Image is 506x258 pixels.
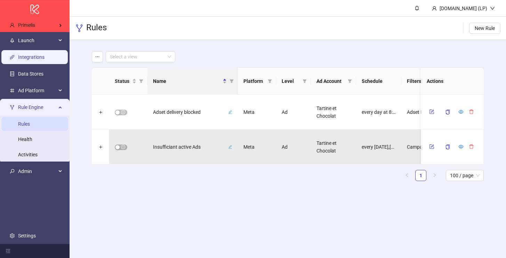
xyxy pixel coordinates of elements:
[18,71,43,77] a: Data Stores
[10,169,15,174] span: key
[228,110,232,114] span: edit
[466,142,477,151] button: delete
[469,23,500,34] button: New Rule
[429,109,434,114] span: form
[10,105,15,110] span: fork
[95,54,100,59] span: ellipsis
[230,79,234,83] span: filter
[459,109,464,114] span: eye
[18,33,56,47] span: Launch
[311,95,356,130] div: Tartine et Chocolat
[407,143,486,151] span: Campaign Effective Status is ACTIVE AND AND Adset Effective Status is ACTIVE AND AND Campaign Nam...
[356,68,401,95] th: Schedule
[228,76,235,86] span: filter
[153,77,221,85] span: Name
[139,79,143,83] span: filter
[276,95,311,130] div: Ad
[346,76,353,86] span: filter
[421,68,484,95] th: Actions
[98,110,103,115] button: Expand row
[427,108,437,116] button: form
[303,79,307,83] span: filter
[362,143,396,151] span: every [DATE],[DATE] at 8:30 AM Europe/[GEOGRAPHIC_DATA]
[10,23,15,28] span: user
[10,38,15,43] span: rocket
[6,249,10,253] span: menu-fold
[301,76,308,86] span: filter
[311,130,356,164] div: Tartine et Chocolat
[18,22,35,28] span: Primelis
[238,95,276,130] div: Meta
[469,144,474,149] span: delete
[115,77,131,85] span: Status
[427,142,437,151] button: form
[243,77,265,85] span: Platform
[18,164,56,178] span: Admin
[362,108,396,116] span: every day at 8:30 AM [GEOGRAPHIC_DATA]/[GEOGRAPHIC_DATA]
[316,77,345,85] span: Ad Account
[450,170,480,181] span: 100 / page
[445,144,450,149] span: copy
[282,77,300,85] span: Level
[429,144,434,149] span: form
[86,22,107,34] h3: Rules
[429,170,440,181] li: Next Page
[109,68,147,95] th: Status
[440,107,456,118] button: copy
[18,54,45,60] a: Integrations
[228,145,232,149] span: edit
[138,76,145,86] span: filter
[75,24,83,32] span: fork
[18,152,38,157] a: Activities
[238,130,276,164] div: Meta
[440,141,456,153] button: copy
[437,5,490,12] div: [DOMAIN_NAME] (LP)
[18,136,32,142] a: Health
[446,170,484,181] div: Page Size
[407,108,486,116] span: Adset Effective Status is ACTIVE AND AND Campaign Effective Status is ACTIVE
[98,144,103,150] button: Expand row
[18,84,56,97] span: Ad Platform
[18,233,36,239] a: Settings
[276,130,311,164] div: Ad
[415,170,426,181] li: 1
[153,108,232,117] div: Adset delivery blockededit
[475,25,495,31] span: New Rule
[153,143,227,151] span: Insufficiant active Ads
[153,108,227,116] span: Adset delivery blocked
[18,121,30,127] a: Rules
[153,142,232,151] div: Insufficiant active Adsedit
[10,88,15,93] span: number
[433,173,437,177] span: right
[18,100,56,114] span: Rule Engine
[401,170,412,181] button: left
[405,173,409,177] span: left
[416,170,426,181] a: 1
[466,108,477,116] button: delete
[348,79,352,83] span: filter
[459,109,464,115] a: eye
[401,68,492,95] th: Filters
[490,6,495,11] span: down
[401,170,412,181] li: Previous Page
[268,79,272,83] span: filter
[415,6,419,10] span: bell
[459,144,464,149] span: eye
[459,144,464,150] a: eye
[445,110,450,115] span: copy
[266,76,273,86] span: filter
[147,68,238,95] th: Name
[469,109,474,114] span: delete
[432,6,437,11] span: user
[429,170,440,181] button: right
